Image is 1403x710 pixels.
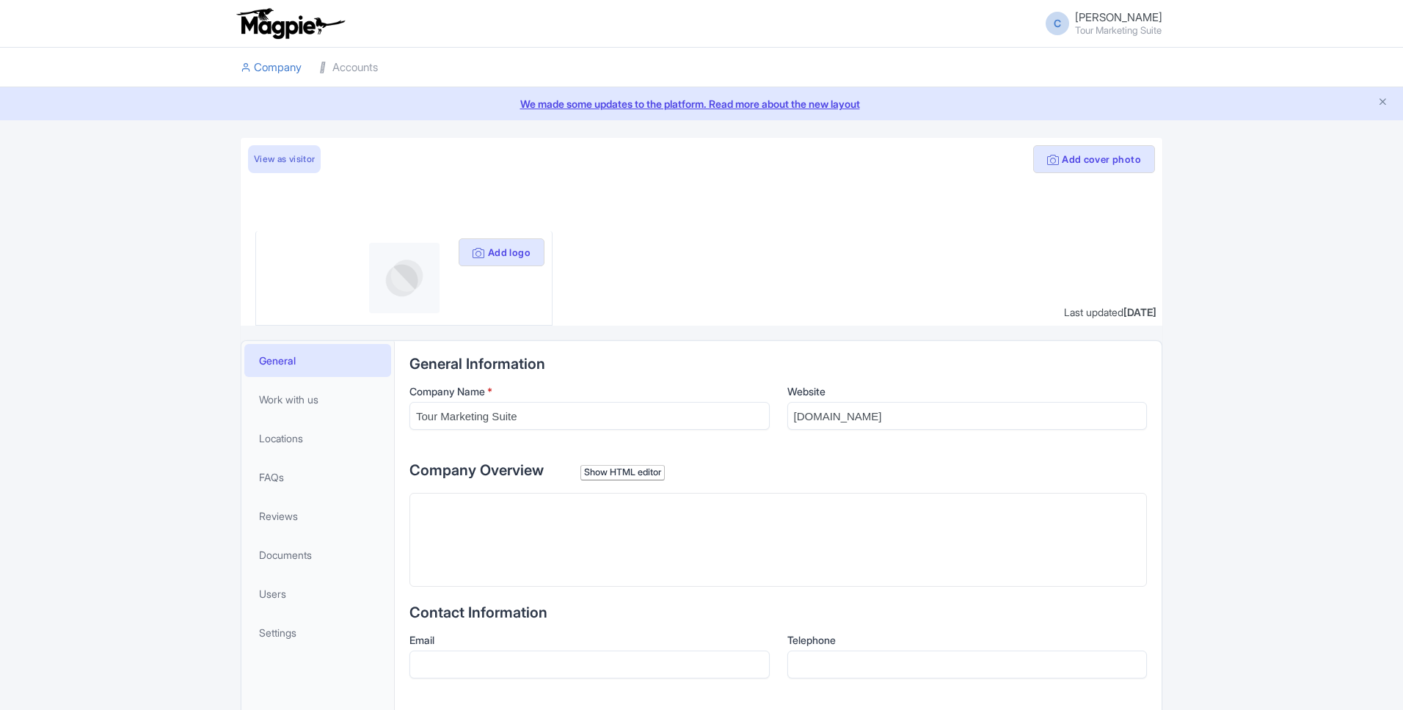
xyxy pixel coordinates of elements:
[1377,95,1388,111] button: Close announcement
[409,461,544,479] span: Company Overview
[409,385,485,398] span: Company Name
[259,508,298,524] span: Reviews
[244,616,391,649] a: Settings
[244,383,391,416] a: Work with us
[409,356,1147,372] h2: General Information
[248,145,321,173] a: View as visitor
[787,634,836,646] span: Telephone
[787,385,826,398] span: Website
[409,634,434,646] span: Email
[1037,12,1162,35] a: C [PERSON_NAME] Tour Marketing Suite
[1075,10,1162,24] span: [PERSON_NAME]
[244,499,391,532] a: Reviews
[244,577,391,610] a: Users
[233,7,347,40] img: logo-ab69f6fb50320c5b225c76a69d11143b.png
[9,96,1394,111] a: We made some updates to the platform. Read more about the new layout
[244,538,391,571] a: Documents
[244,461,391,494] a: FAQs
[319,48,378,88] a: Accounts
[244,422,391,455] a: Locations
[1064,304,1156,320] div: Last updated
[259,431,303,446] span: Locations
[259,586,286,601] span: Users
[1075,26,1162,35] small: Tour Marketing Suite
[259,392,318,407] span: Work with us
[369,243,440,313] img: profile-logo-d1a8e230fb1b8f12adc913e4f4d7365c.png
[1046,12,1069,35] span: C
[259,625,296,640] span: Settings
[259,353,296,368] span: General
[459,238,544,266] button: Add logo
[1123,306,1156,318] span: [DATE]
[259,547,312,563] span: Documents
[259,469,284,485] span: FAQs
[1033,145,1155,173] button: Add cover photo
[580,465,665,480] div: Show HTML editor
[244,344,391,377] a: General
[241,48,302,88] a: Company
[409,604,1147,621] h2: Contact Information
